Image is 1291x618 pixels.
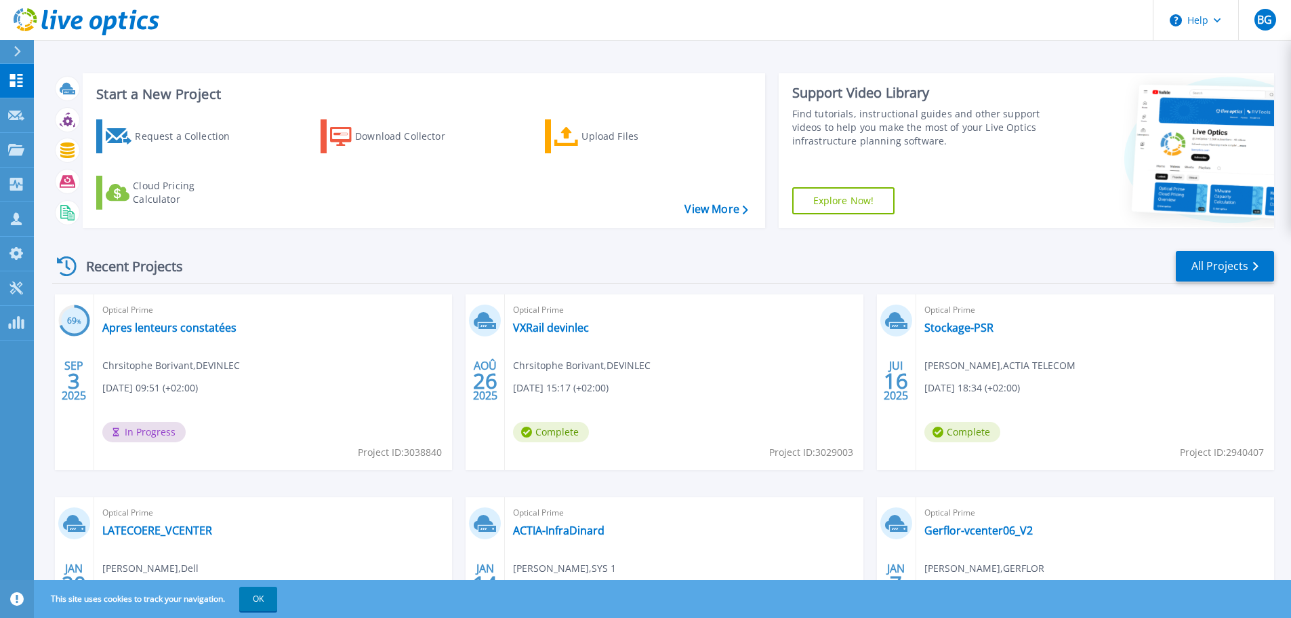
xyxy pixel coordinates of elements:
[355,123,464,150] div: Download Collector
[513,505,855,520] span: Optical Prime
[545,119,696,153] a: Upload Files
[883,559,909,609] div: JAN 2025
[513,524,604,537] a: ACTIA-InfraDinard
[62,578,86,590] span: 20
[769,445,853,460] span: Project ID: 3029003
[102,321,237,334] a: Apres lenteurs constatées
[924,505,1266,520] span: Optical Prime
[924,303,1266,317] span: Optical Prime
[52,250,201,283] div: Recent Projects
[581,123,690,150] div: Upload Files
[924,321,993,334] a: Stockage-PSR
[513,381,609,395] span: [DATE] 15:17 (+02:00)
[37,587,277,611] span: This site uses cookies to track your navigation.
[472,559,498,609] div: JAN 2025
[239,587,277,611] button: OK
[924,524,1033,537] a: Gerflor-vcenter06_V2
[102,524,212,537] a: LATECOERE_VCENTER
[61,356,87,406] div: SEP 2025
[792,84,1045,102] div: Support Video Library
[1176,251,1274,282] a: All Projects
[321,119,472,153] a: Download Collector
[513,561,616,576] span: [PERSON_NAME] , SYS 1
[924,422,1000,442] span: Complete
[792,107,1045,148] div: Find tutorials, instructional guides and other support videos to help you make the most of your L...
[472,356,498,406] div: AOÛ 2025
[58,313,90,329] h3: 69
[96,119,247,153] a: Request a Collection
[133,179,241,206] div: Cloud Pricing Calculator
[883,356,909,406] div: JUI 2025
[473,578,497,590] span: 14
[68,375,80,387] span: 3
[513,321,589,334] a: VXRail devinlec
[96,176,247,210] a: Cloud Pricing Calculator
[102,358,240,373] span: Chrsitophe Borivant , DEVINLEC
[924,358,1075,373] span: [PERSON_NAME] , ACTIA TELECOM
[102,505,444,520] span: Optical Prime
[102,303,444,317] span: Optical Prime
[358,445,442,460] span: Project ID: 3038840
[792,187,895,214] a: Explore Now!
[513,358,651,373] span: Chrsitophe Borivant , DEVINLEC
[77,317,81,325] span: %
[684,203,747,216] a: View More
[102,422,186,442] span: In Progress
[924,381,1020,395] span: [DATE] 18:34 (+02:00)
[473,375,497,387] span: 26
[135,123,243,150] div: Request a Collection
[1257,14,1272,25] span: BG
[96,87,747,102] h3: Start a New Project
[102,381,198,395] span: [DATE] 09:51 (+02:00)
[884,375,908,387] span: 16
[102,561,199,576] span: [PERSON_NAME] , Dell
[890,578,902,590] span: 7
[61,559,87,609] div: JAN 2025
[924,561,1044,576] span: [PERSON_NAME] , GERFLOR
[513,303,855,317] span: Optical Prime
[513,422,589,442] span: Complete
[1180,445,1264,460] span: Project ID: 2940407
